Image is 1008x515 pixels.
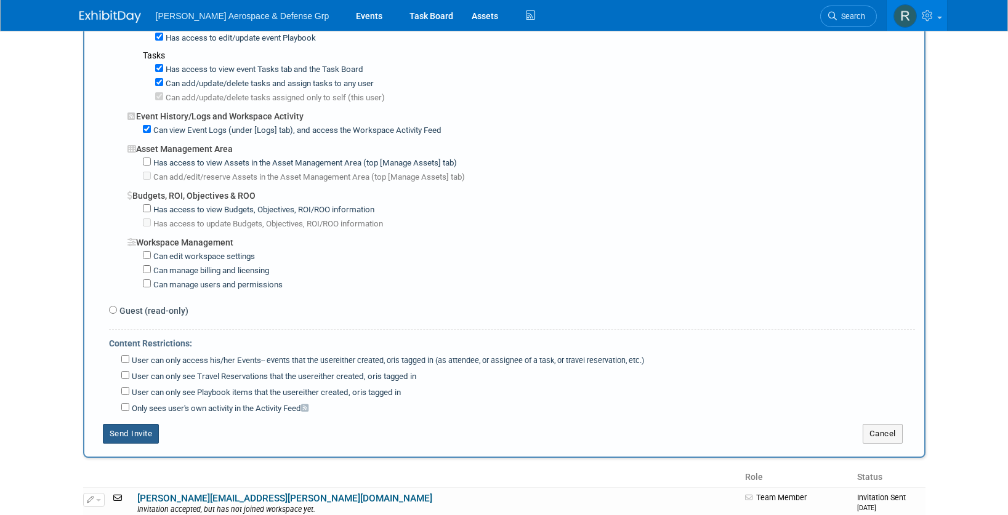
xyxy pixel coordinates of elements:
div: Budgets, ROI, Objectives & ROO [127,183,915,202]
label: Has access to view event Tasks tab and the Task Board [163,64,363,76]
label: Has access to view Assets in the Asset Management Area (top [Manage Assets] tab) [151,158,457,169]
label: Can manage billing and licensing [151,265,269,277]
label: Can manage users and permissions [151,279,283,291]
span: either created, or [299,388,360,397]
img: Ross Martinez [893,4,917,28]
span: [PERSON_NAME] Aerospace & Defense Grp [156,11,329,21]
span: Invitation Sent [857,493,906,512]
label: User can only see Playbook items that the user is tagged in [129,387,401,399]
label: Can view Event Logs (under [Logs] tab), and access the Workspace Activity Feed [151,125,442,137]
label: User can only access his/her Events [129,355,644,367]
label: Can add/update/delete tasks and assign tasks to any user [163,78,374,90]
div: Content Restrictions: [109,330,915,353]
span: Team Member [745,493,807,502]
label: Guest (read-only) [117,305,188,317]
label: Has access to edit/update event Playbook [163,33,316,44]
a: Search [820,6,877,27]
label: Can add/edit/reserve Assets in the Asset Management Area (top [Manage Assets] tab) [151,172,465,183]
label: Can edit workspace settings [151,251,255,263]
span: either created, or [336,356,393,365]
label: Only sees user's own activity in the Activity Feed [129,403,308,415]
button: Cancel [863,424,903,444]
span: Search [837,12,865,21]
div: Invitation accepted, but has not joined workspace yet. [137,505,737,515]
div: Asset Management Area [127,137,915,155]
label: User can only see Travel Reservations that the user is tagged in [129,371,416,383]
th: Status [852,467,925,488]
span: either created, or [314,372,376,381]
a: [PERSON_NAME][EMAIL_ADDRESS][PERSON_NAME][DOMAIN_NAME] [137,493,432,504]
label: Has access to view Budgets, Objectives, ROI/ROO information [151,204,374,216]
span: -- events that the user is tagged in (as attendee, or assignee of a task, or travel reservation, ... [261,356,644,365]
img: ExhibitDay [79,10,141,23]
small: [DATE] [857,504,876,512]
div: Workspace Management [127,230,915,249]
th: Role [740,467,852,488]
div: Tasks [143,49,915,62]
div: Event History/Logs and Workspace Activity [127,104,915,122]
label: Can add/update/delete tasks assigned only to self (this user) [163,92,385,104]
label: Has access to update Budgets, Objectives, ROI/ROO information [151,218,383,230]
button: Send Invite [103,424,159,444]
